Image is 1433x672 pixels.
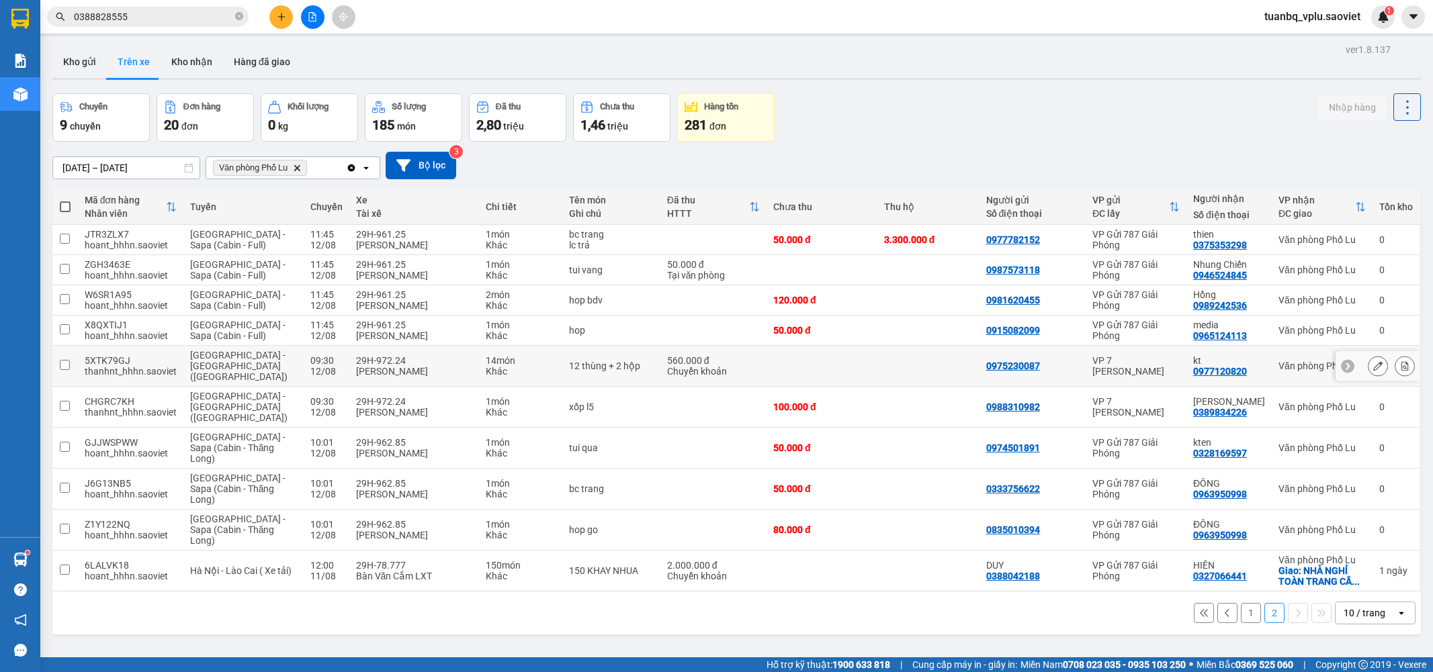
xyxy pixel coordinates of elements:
div: Nhân viên [85,208,166,219]
span: Hỗ trợ kỹ thuật: [767,657,890,672]
div: Khác [486,330,556,341]
span: [GEOGRAPHIC_DATA] - Sapa (Cabin - Full) [190,320,286,341]
span: ⚪️ [1189,662,1193,667]
div: Chuyển khoản [667,366,760,377]
div: 12:00 [310,560,343,571]
div: 0835010394 [986,524,1040,535]
div: Số điện thoại [986,208,1079,219]
div: 0388042188 [986,571,1040,581]
div: hoant_hhhn.saoviet [85,571,177,581]
div: 1 món [486,259,556,270]
div: 12/08 [310,330,343,341]
span: [GEOGRAPHIC_DATA] - Sapa (Cabin - Thăng Long) [190,514,286,546]
span: 1 [1387,6,1391,15]
div: [PERSON_NAME] [356,300,472,311]
div: HTTT [667,208,749,219]
div: Chưa thu [773,201,871,212]
div: 0328169597 [1193,448,1247,459]
div: Sửa đơn hàng [1368,356,1388,376]
div: Ghi chú [569,208,654,219]
div: hoant_hhhn.saoviet [85,330,177,341]
span: ... [1352,576,1360,587]
div: 10:01 [310,478,343,489]
div: 100.000 đ [773,401,871,412]
svg: open [1396,608,1407,618]
span: [GEOGRAPHIC_DATA] - [GEOGRAPHIC_DATA] ([GEOGRAPHIC_DATA]) [190,391,288,423]
div: 1 món [486,320,556,330]
span: | [900,657,902,672]
span: Văn phòng Phố Lu [219,162,288,173]
div: VP Gửi 787 Giải Phóng [1092,560,1180,581]
span: tuanbq_vplu.saoviet [1254,8,1371,25]
sup: 3 [449,145,463,158]
span: 20 [164,117,179,133]
div: [PERSON_NAME] [356,530,472,540]
div: 10:01 [310,437,343,448]
div: Hồng [1193,289,1265,300]
div: J6G13NB5 [85,478,177,489]
div: Hàng tồn [704,102,738,111]
div: 0 [1379,401,1413,412]
div: Z1Y122NQ [85,519,177,530]
div: 1 món [486,229,556,240]
div: Văn phòng Phố Lu [1278,555,1366,565]
span: 9 [60,117,67,133]
div: VP gửi [1092,195,1169,205]
button: Đã thu2,80 triệu [469,93,566,142]
div: 0 [1379,325,1413,336]
div: 0981620455 [986,295,1040,305]
span: món [397,121,416,132]
div: hoant_hhhn.saoviet [85,448,177,459]
div: Khác [486,448,556,459]
button: Nhập hàng [1318,95,1387,119]
div: hop go [569,524,654,535]
div: 0963950998 [1193,489,1247,499]
span: [GEOGRAPHIC_DATA] - Sapa (Cabin - Full) [190,289,286,311]
div: 150 KHAY NHUA [569,565,654,576]
strong: 0708 023 035 - 0935 103 250 [1063,659,1186,670]
span: search [56,12,65,21]
span: chuyến [70,121,101,132]
div: 12/08 [310,448,343,459]
div: Giao: NHÀ NGHỈ TOÀN TRANG CẦU BẮC NGẦM [1278,565,1366,587]
div: Khác [486,366,556,377]
th: Toggle SortBy [1086,189,1186,225]
div: kt [1193,355,1265,366]
div: 0988310982 [986,401,1040,412]
div: 0375353298 [1193,240,1247,250]
div: Bàn Văn Cắm LXT [356,571,472,581]
div: Tồn kho [1379,201,1413,212]
div: VP Gửi 787 Giải Phóng [1092,519,1180,540]
div: Tuyến [190,201,297,212]
button: Chưa thu1,46 triệu [573,93,670,142]
div: Chuyển khoản [667,571,760,581]
span: [GEOGRAPHIC_DATA] - Sapa (Cabin - Full) [190,259,286,281]
div: 12/08 [310,300,343,311]
div: 10 / trang [1344,606,1385,620]
div: Văn phòng Phố Lu [1278,483,1366,494]
div: ĐÔNG [1193,519,1265,530]
div: Tài xế [356,208,472,219]
div: Đã thu [496,102,521,111]
span: notification [14,614,27,626]
div: tui qua [569,442,654,453]
div: Văn phòng Phố Lu [1278,442,1366,453]
th: Toggle SortBy [660,189,767,225]
div: 10:01 [310,519,343,530]
div: 14 món [486,355,556,366]
div: 80.000 đ [773,524,871,535]
div: 1 món [486,396,556,407]
span: đơn [709,121,726,132]
div: 0977120820 [1193,366,1247,377]
svg: Clear all [346,162,357,173]
div: 09:30 [310,396,343,407]
div: Đã thu [667,195,749,205]
div: W6SR1A95 [85,289,177,300]
div: [PERSON_NAME] [356,270,472,281]
button: Bộ lọc [386,152,456,179]
div: Văn phòng Phố Lu [1278,234,1366,245]
div: 0974501891 [986,442,1040,453]
div: media [1193,320,1265,330]
span: Miền Bắc [1197,657,1293,672]
div: [PERSON_NAME] [356,448,472,459]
